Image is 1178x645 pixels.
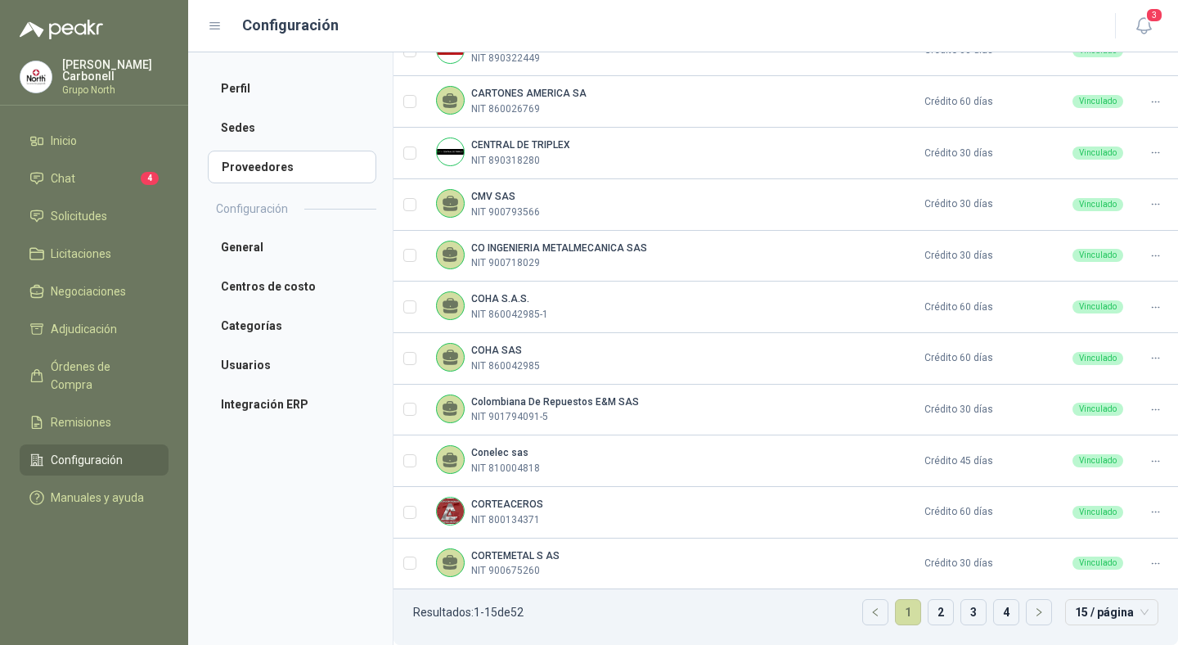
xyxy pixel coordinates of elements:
[20,20,103,39] img: Logo peakr
[1072,557,1123,570] div: Vinculado
[471,255,540,271] p: NIT 900718029
[879,76,1038,128] td: Crédito 60 días
[20,313,169,345] a: Adjudicación
[208,309,376,342] a: Categorías
[471,153,540,169] p: NIT 890318280
[51,413,111,431] span: Remisiones
[471,447,528,458] b: Conelec sas
[1072,403,1123,416] div: Vinculado
[20,163,169,194] a: Chat4
[208,270,376,303] a: Centros de costo
[879,179,1038,231] td: Crédito 30 días
[471,461,540,476] p: NIT 810004818
[471,51,540,66] p: NIT 890322449
[20,125,169,156] a: Inicio
[216,200,288,218] h2: Configuración
[141,172,159,185] span: 4
[1072,147,1123,160] div: Vinculado
[896,600,920,625] a: 1
[208,349,376,381] a: Usuarios
[20,201,169,232] a: Solicitudes
[20,444,169,476] a: Configuración
[1072,95,1123,108] div: Vinculado
[1072,198,1123,211] div: Vinculado
[879,231,1038,282] td: Crédito 30 días
[993,599,1019,625] li: 4
[62,85,169,95] p: Grupo North
[471,396,639,408] b: Colombiana De Repuestos E&M SAS
[471,191,515,202] b: CMV SAS
[870,607,880,617] span: left
[51,282,126,300] span: Negociaciones
[20,61,52,92] img: Company Logo
[471,498,543,510] b: CORTEACEROS
[471,512,540,528] p: NIT 800134371
[471,345,522,356] b: COHA SAS
[994,600,1018,625] a: 4
[1034,607,1044,617] span: right
[208,151,376,183] a: Proveedores
[1075,600,1149,625] span: 15 / página
[20,351,169,400] a: Órdenes de Compra
[62,59,169,82] p: [PERSON_NAME] Carbonell
[471,293,529,304] b: COHA S.A.S.
[928,600,953,625] a: 2
[960,599,987,625] li: 3
[1129,11,1158,41] button: 3
[1072,249,1123,262] div: Vinculado
[471,359,540,374] p: NIT 860042985
[471,563,540,579] p: NIT 900675260
[1072,352,1123,365] div: Vinculado
[208,231,376,264] a: General
[895,599,921,625] li: 1
[413,607,524,618] p: Resultados: 1 - 15 de 52
[242,14,339,37] h1: Configuración
[863,600,888,625] button: left
[879,435,1038,487] td: Crédito 45 días
[862,599,888,625] li: Página anterior
[928,599,954,625] li: 2
[51,169,75,187] span: Chat
[20,482,169,513] a: Manuales y ayuda
[471,139,570,151] b: CENTRAL DE TRIPLEX
[51,132,77,150] span: Inicio
[879,282,1038,333] td: Crédito 60 días
[208,72,376,105] a: Perfil
[51,245,111,263] span: Licitaciones
[51,489,144,507] span: Manuales y ayuda
[51,358,153,394] span: Órdenes de Compra
[437,138,464,165] img: Company Logo
[879,539,1038,590] td: Crédito 30 días
[1145,7,1163,23] span: 3
[961,600,986,625] a: 3
[51,451,123,469] span: Configuración
[879,487,1038,539] td: Crédito 60 días
[879,128,1038,179] td: Crédito 30 días
[20,238,169,269] a: Licitaciones
[208,111,376,144] a: Sedes
[1065,599,1158,625] div: tamaño de página
[1026,599,1052,625] li: Página siguiente
[879,333,1038,385] td: Crédito 60 días
[471,409,548,425] p: NIT 901794091-5
[471,242,647,254] b: CO INGENIERIA METALMECANICA SAS
[208,388,376,421] a: Integración ERP
[20,276,169,307] a: Negociaciones
[1027,600,1051,625] button: right
[1072,454,1123,467] div: Vinculado
[20,407,169,438] a: Remisiones
[471,307,548,322] p: NIT 860042985-1
[437,498,464,525] img: Company Logo
[471,205,540,220] p: NIT 900793566
[879,385,1038,436] td: Crédito 30 días
[1072,506,1123,519] div: Vinculado
[51,207,107,225] span: Solicitudes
